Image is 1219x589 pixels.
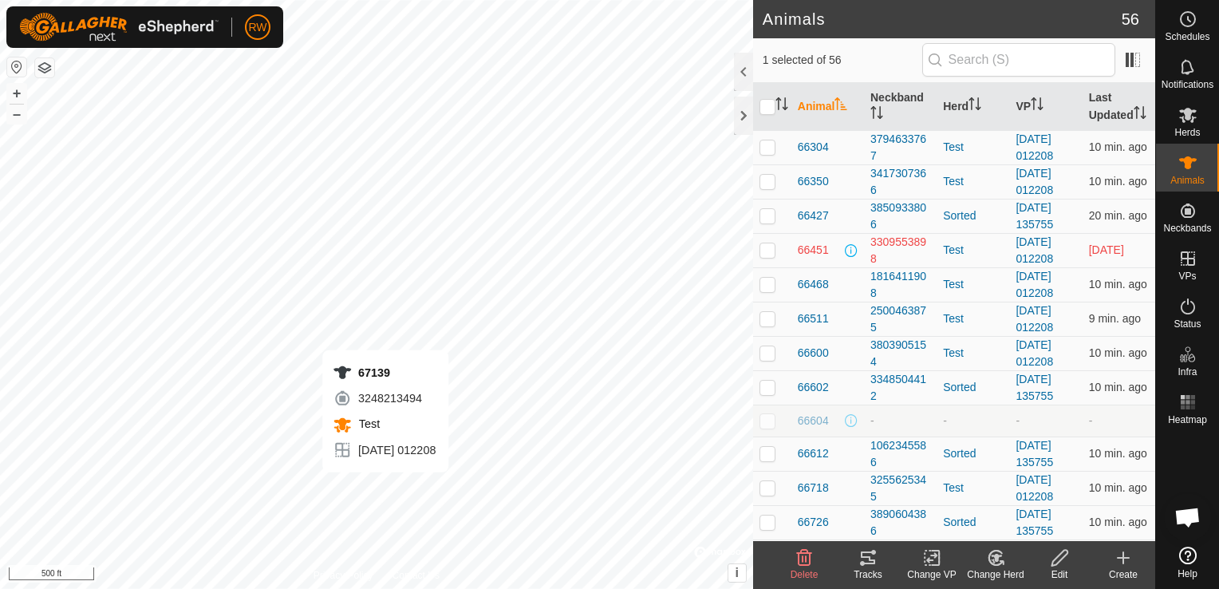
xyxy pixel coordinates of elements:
a: [DATE] 135755 [1016,373,1053,402]
span: - [1089,414,1093,427]
div: 67139 [333,363,436,382]
span: 66451 [798,242,829,259]
a: [DATE] 012208 [1016,338,1053,368]
div: 3850933806 [870,200,930,233]
input: Search (S) [922,43,1115,77]
th: Last Updated [1083,83,1155,131]
button: + [7,84,26,103]
span: VPs [1178,271,1196,281]
p-sorticon: Activate to sort [1134,109,1146,121]
span: Help [1178,569,1197,579]
span: 1 selected of 56 [763,52,922,69]
a: [DATE] 012208 [1016,304,1053,334]
div: 2979100860 [870,540,930,574]
a: [DATE] 012208 [1016,473,1053,503]
span: Oct 8, 2025, 9:37 AM [1089,346,1147,359]
span: 66600 [798,345,829,362]
div: Edit [1028,567,1091,582]
span: 66602 [798,379,829,396]
span: Herds [1174,128,1200,137]
p-sorticon: Activate to sort [775,100,788,113]
th: Neckband [864,83,937,131]
span: Heatmap [1168,415,1207,425]
th: Herd [937,83,1009,131]
span: i [736,566,739,579]
div: Create [1091,567,1155,582]
span: 56 [1122,7,1139,31]
a: [DATE] 135755 [1016,439,1053,468]
a: [DATE] 135755 [1016,201,1053,231]
a: Contact Us [393,568,440,583]
img: Gallagher Logo [19,13,219,42]
h2: Animals [763,10,1122,29]
span: Oct 8, 2025, 9:36 AM [1089,175,1147,188]
span: Status [1174,319,1201,329]
div: Test [943,276,1003,293]
span: 66468 [798,276,829,293]
div: Test [943,480,1003,496]
span: 66604 [798,413,829,429]
th: Animal [791,83,864,131]
th: VP [1009,83,1082,131]
span: Sep 29, 2025, 2:56 PM [1089,243,1124,256]
a: [DATE] 012208 [1016,270,1053,299]
span: 66427 [798,208,829,224]
a: Help [1156,540,1219,585]
span: Neckbands [1163,223,1211,233]
p-sorticon: Activate to sort [834,100,847,113]
span: Delete [791,569,819,580]
span: Oct 8, 2025, 9:37 AM [1089,312,1141,325]
div: 3803905154 [870,337,930,370]
div: Tracks [836,567,900,582]
p-sorticon: Activate to sort [968,100,981,113]
span: Animals [1170,176,1205,185]
div: Test [943,345,1003,362]
a: Privacy Policy [314,568,373,583]
div: 1816411908 [870,268,930,302]
button: i [728,564,746,582]
div: Open chat [1164,493,1212,541]
span: Oct 8, 2025, 9:36 AM [1089,447,1147,460]
div: 3309553898 [870,234,930,267]
span: 66511 [798,310,829,327]
div: Test [943,242,1003,259]
span: RW [248,19,266,36]
span: 66718 [798,480,829,496]
span: Oct 8, 2025, 9:27 AM [1089,209,1147,222]
span: Oct 8, 2025, 9:36 AM [1089,481,1147,494]
div: 1062345586 [870,437,930,471]
span: Test [355,417,380,430]
span: Infra [1178,367,1197,377]
span: Oct 8, 2025, 9:36 AM [1089,278,1147,291]
div: Sorted [943,514,1003,531]
a: [DATE] 135755 [1016,508,1053,537]
app-display-virtual-paddock-transition: - [1016,414,1020,427]
button: – [7,105,26,124]
div: 3794633767 [870,131,930,164]
div: [DATE] 012208 [333,441,436,460]
div: Test [943,139,1003,156]
span: Notifications [1162,80,1213,89]
div: 3248213494 [333,389,436,408]
div: Test [943,173,1003,190]
span: 66612 [798,445,829,462]
div: Test [943,310,1003,327]
span: Oct 8, 2025, 9:36 AM [1089,381,1147,393]
div: Sorted [943,379,1003,396]
span: 66304 [798,139,829,156]
p-sorticon: Activate to sort [1031,100,1043,113]
div: - [943,413,1003,429]
span: Oct 8, 2025, 9:36 AM [1089,140,1147,153]
a: [DATE] 012208 [1016,235,1053,265]
p-sorticon: Activate to sort [870,109,883,121]
button: Reset Map [7,57,26,77]
a: [DATE] 012208 [1016,132,1053,162]
div: 3417307366 [870,165,930,199]
a: [DATE] 012208 [1016,167,1053,196]
div: Change Herd [964,567,1028,582]
div: Change VP [900,567,964,582]
div: Sorted [943,445,1003,462]
div: - [870,413,930,429]
span: Schedules [1165,32,1209,42]
div: 3255625345 [870,472,930,505]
